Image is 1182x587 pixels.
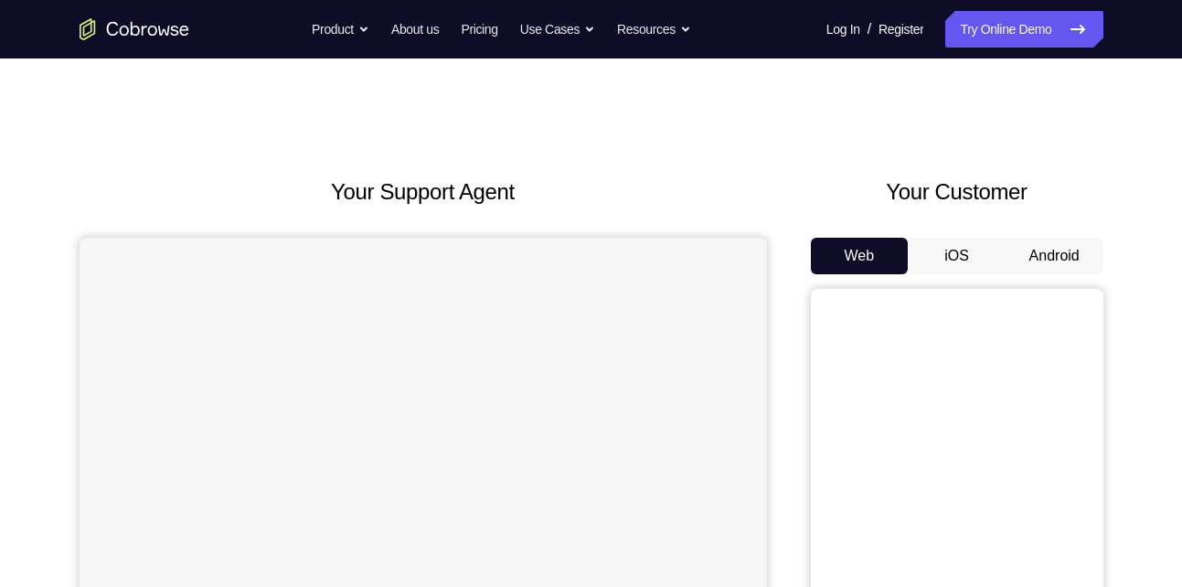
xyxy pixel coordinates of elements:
[811,176,1103,208] h2: Your Customer
[826,11,860,48] a: Log In
[868,18,871,40] span: /
[80,176,767,208] h2: Your Support Agent
[312,11,369,48] button: Product
[617,11,691,48] button: Resources
[80,18,189,40] a: Go to the home page
[908,238,1006,274] button: iOS
[391,11,439,48] a: About us
[879,11,923,48] a: Register
[461,11,497,48] a: Pricing
[520,11,595,48] button: Use Cases
[811,238,909,274] button: Web
[1006,238,1103,274] button: Android
[945,11,1102,48] a: Try Online Demo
